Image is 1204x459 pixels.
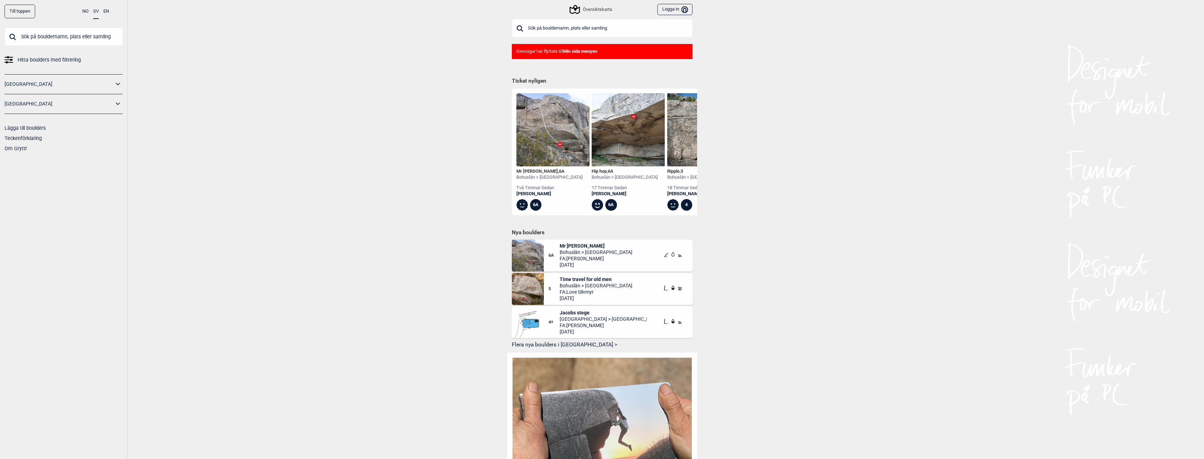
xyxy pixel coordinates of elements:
[681,199,693,211] div: 4
[516,174,582,180] div: Bohuslän > [GEOGRAPHIC_DATA]
[560,282,632,289] span: Bohuslän > [GEOGRAPHIC_DATA]
[560,295,632,301] span: [DATE]
[93,5,99,19] button: SV
[548,253,560,259] span: 6A
[592,191,658,197] a: [PERSON_NAME]
[512,240,693,272] div: Mr Ed6AMr [PERSON_NAME]Bohuslän > [GEOGRAPHIC_DATA]FA:[PERSON_NAME][DATE]
[563,49,597,54] b: Min sida menyen
[560,316,647,322] span: [GEOGRAPHIC_DATA] > [GEOGRAPHIC_DATA]
[516,191,582,197] a: [PERSON_NAME]
[512,339,693,350] button: Flera nya boulders i [GEOGRAPHIC_DATA] >
[512,306,693,338] div: Bilde Mangler4+Jacobs stege[GEOGRAPHIC_DATA] > [GEOGRAPHIC_DATA]FA:[PERSON_NAME][DATE]
[5,146,27,151] a: Om Gryttr
[5,5,35,18] div: Till toppen
[592,93,665,166] img: Hip hop
[560,255,632,262] span: FA: [PERSON_NAME]
[560,243,632,249] span: Mr [PERSON_NAME]
[592,185,658,191] div: 17 timmar sedan
[548,319,560,325] span: 4+
[560,322,647,329] span: FA: [PERSON_NAME]
[103,5,109,18] button: EN
[516,93,590,166] img: Mr Ed
[5,79,114,89] a: [GEOGRAPHIC_DATA]
[516,168,582,174] div: Mr [PERSON_NAME] ,
[667,174,733,180] div: Bohuslän > [GEOGRAPHIC_DATA]
[512,306,544,338] img: Bilde Mangler
[5,99,114,109] a: [GEOGRAPHIC_DATA]
[657,4,692,15] button: Logga in
[560,249,632,255] span: Bohuslän > [GEOGRAPHIC_DATA]
[560,276,632,282] span: Time travel for old men
[667,168,733,174] div: Ripple ,
[605,199,617,211] div: 6A
[571,5,612,14] div: Översiktskarta
[681,168,683,174] span: 3
[82,5,89,18] button: NO
[560,289,632,295] span: FA: Love Silvmyr
[512,44,693,59] div: Genvägar har flyttats till
[667,93,740,166] img: Ripple 191002
[530,199,542,211] div: 6A
[512,240,544,272] img: Mr Ed
[5,55,123,65] a: Hitta boulders med filtrering
[5,125,46,131] a: Lägga till boulders
[512,77,693,85] h1: Tickat nyligen
[516,185,582,191] div: två timmar sedan
[512,229,693,236] h1: Nya boulders
[560,262,632,268] span: [DATE]
[608,168,613,174] span: 6A
[667,191,733,197] a: [PERSON_NAME]
[18,55,81,65] span: Hitta boulders med filtrering
[559,168,565,174] span: 6A
[512,273,544,305] img: Time travel for old men
[512,19,693,37] input: Sök på bouldernamn, plats eller samling
[512,273,693,305] div: Time travel for old men5Time travel for old menBohuslän > [GEOGRAPHIC_DATA]FA:Love Silvmyr[DATE]
[560,329,647,335] span: [DATE]
[548,286,560,292] span: 5
[560,310,647,316] span: Jacobs stege
[5,27,123,46] input: Sök på bouldernamn, plats eller samling
[592,174,658,180] div: Bohuslän > [GEOGRAPHIC_DATA]
[592,168,658,174] div: Hip hop ,
[667,185,733,191] div: 18 timmar sedan
[5,135,42,141] a: Teckenförklaring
